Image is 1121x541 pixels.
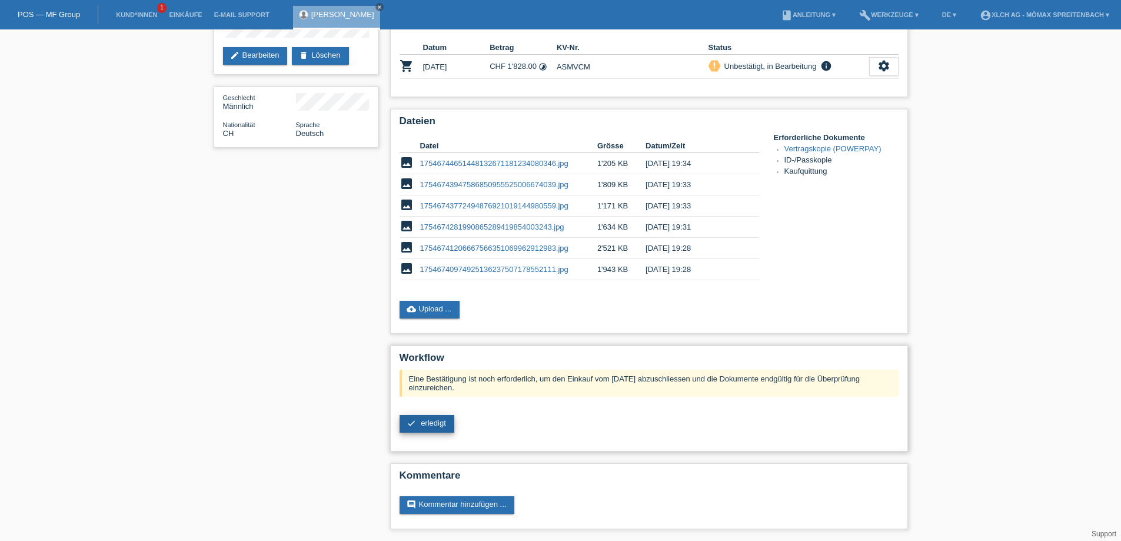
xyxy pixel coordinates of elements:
i: image [400,240,414,254]
td: [DATE] 19:31 [646,217,742,238]
a: 17546741206667566351069962912983.jpg [420,244,568,253]
i: build [859,9,871,21]
i: account_circle [980,9,992,21]
td: 1'634 KB [597,217,646,238]
a: Vertragskopie (POWERPAY) [784,144,882,153]
i: info [819,60,833,72]
i: POSP00025909 [400,59,414,73]
a: POS — MF Group [18,10,80,19]
span: Nationalität [223,121,255,128]
a: editBearbeiten [223,47,288,65]
i: image [400,198,414,212]
a: 1754674281990865289419854003243.jpg [420,223,564,231]
td: [DATE] [423,55,490,79]
a: close [375,3,384,11]
a: commentKommentar hinzufügen ... [400,496,515,514]
th: Betrag [490,41,557,55]
div: Eine Bestätigung ist noch erforderlich, um den Einkauf vom [DATE] abzuschliessen und die Dokument... [400,370,899,397]
li: Kaufquittung [784,167,899,178]
a: Einkäufe [163,11,208,18]
i: book [781,9,793,21]
i: priority_high [710,61,718,69]
td: 1'171 KB [597,195,646,217]
th: Datum [423,41,490,55]
i: delete [299,51,308,60]
th: Grösse [597,139,646,153]
a: deleteLöschen [292,47,348,65]
a: 17546743947586850955525006674039.jpg [420,180,568,189]
a: account_circleXLCH AG - Mömax Spreitenbach ▾ [974,11,1115,18]
a: 17546743772494876921019144980559.jpg [420,201,568,210]
span: Sprache [296,121,320,128]
i: cloud_upload [407,304,416,314]
a: Support [1092,530,1116,538]
i: comment [407,500,416,509]
i: 6 Raten [538,62,547,71]
a: 17546744651448132671181234080346.jpg [420,159,568,168]
i: settings [877,59,890,72]
a: E-Mail Support [208,11,275,18]
td: [DATE] 19:34 [646,153,742,174]
span: erledigt [421,419,446,427]
td: [DATE] 19:28 [646,238,742,259]
a: 17546740974925136237507178552111.jpg [420,265,568,274]
span: Deutsch [296,129,324,138]
div: Unbestätigt, in Bearbeitung [721,60,817,72]
span: Geschlecht [223,94,255,101]
a: check erledigt [400,415,454,433]
td: CHF 1'828.00 [490,55,557,79]
h2: Dateien [400,115,899,133]
i: close [377,4,382,10]
a: bookAnleitung ▾ [775,11,841,18]
td: [DATE] 19:33 [646,174,742,195]
a: DE ▾ [936,11,962,18]
a: cloud_uploadUpload ... [400,301,460,318]
th: Status [708,41,869,55]
span: Schweiz [223,129,234,138]
li: ID-/Passkopie [784,155,899,167]
a: buildWerkzeuge ▾ [853,11,924,18]
i: edit [230,51,239,60]
td: [DATE] 19:33 [646,195,742,217]
td: 1'943 KB [597,259,646,280]
th: Datei [420,139,597,153]
i: check [407,419,416,428]
td: 1'205 KB [597,153,646,174]
span: 1 [157,3,167,13]
h4: Erforderliche Dokumente [774,133,899,142]
td: [DATE] 19:28 [646,259,742,280]
th: KV-Nr. [557,41,708,55]
i: image [400,155,414,170]
a: Kund*innen [110,11,163,18]
i: image [400,219,414,233]
a: [PERSON_NAME] [311,10,374,19]
td: 1'809 KB [597,174,646,195]
div: Männlich [223,93,296,111]
th: Datum/Zeit [646,139,742,153]
td: ASMVCM [557,55,708,79]
h2: Kommentare [400,470,899,487]
td: 2'521 KB [597,238,646,259]
i: image [400,177,414,191]
i: image [400,261,414,276]
h2: Workflow [400,352,899,370]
